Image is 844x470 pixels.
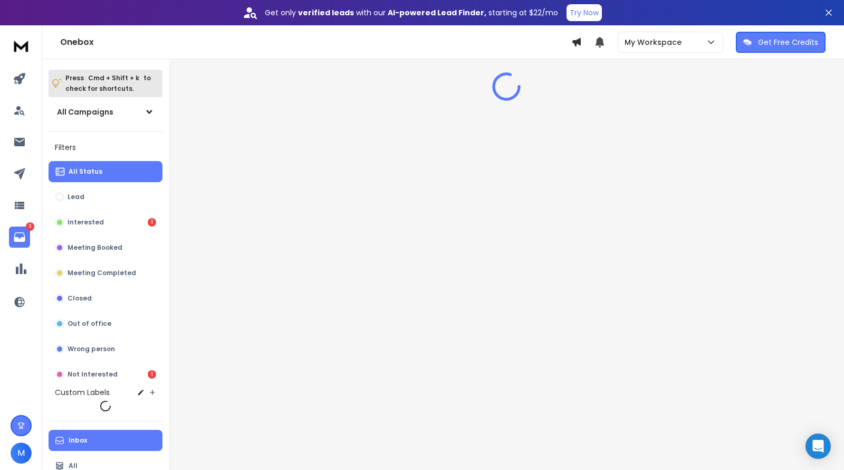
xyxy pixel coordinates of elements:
button: M [11,443,32,464]
p: Press to check for shortcuts. [65,73,151,94]
button: All Status [49,161,162,182]
button: Closed [49,288,162,309]
p: My Workspace [625,37,686,48]
strong: AI-powered Lead Finder, [388,7,486,18]
p: Inbox [69,436,87,445]
div: 1 [148,370,156,379]
span: Cmd + Shift + k [87,72,141,84]
button: Meeting Completed [49,262,162,284]
div: Open Intercom Messenger [805,434,831,459]
img: logo [11,36,32,55]
p: Meeting Completed [68,269,136,277]
p: Get Free Credits [758,37,818,48]
button: Out of office [49,313,162,334]
button: Try Now [567,4,602,21]
p: 2 [26,222,34,231]
p: Get only with our starting at $22/mo [265,7,558,18]
button: Inbox [49,430,162,451]
p: Wrong person [68,345,115,353]
h1: All Campaigns [57,107,113,117]
h1: Onebox [60,36,571,49]
p: Try Now [570,7,599,18]
button: Wrong person [49,339,162,360]
a: 2 [9,227,30,248]
button: Get Free Credits [736,32,826,53]
button: Interested1 [49,212,162,233]
button: All Campaigns [49,101,162,123]
h3: Custom Labels [55,387,110,398]
p: Closed [68,294,92,303]
p: All Status [69,167,102,176]
strong: verified leads [298,7,354,18]
h3: Filters [49,140,162,155]
p: Out of office [68,319,111,328]
p: Interested [68,218,104,227]
div: 1 [148,218,156,227]
p: All [69,462,78,470]
button: Meeting Booked [49,237,162,258]
p: Not Interested [68,370,118,379]
button: Not Interested1 [49,364,162,385]
button: Lead [49,186,162,208]
p: Meeting Booked [68,243,122,252]
p: Lead [68,193,84,201]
